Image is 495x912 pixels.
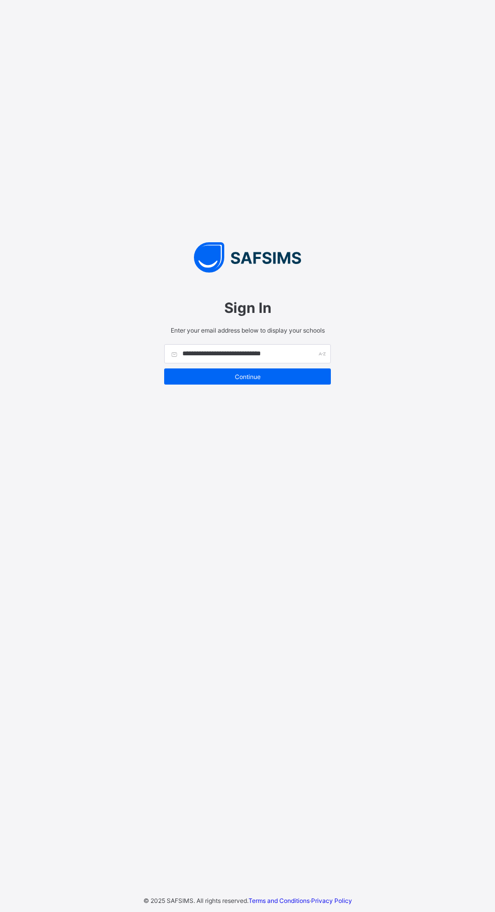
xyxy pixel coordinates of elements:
[249,897,310,904] a: Terms and Conditions
[164,299,331,316] span: Sign In
[172,373,323,381] span: Continue
[164,327,331,334] span: Enter your email address below to display your schools
[249,897,352,904] span: ·
[154,242,341,273] img: SAFSIMS Logo
[311,897,352,904] a: Privacy Policy
[143,897,249,904] span: © 2025 SAFSIMS. All rights reserved.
